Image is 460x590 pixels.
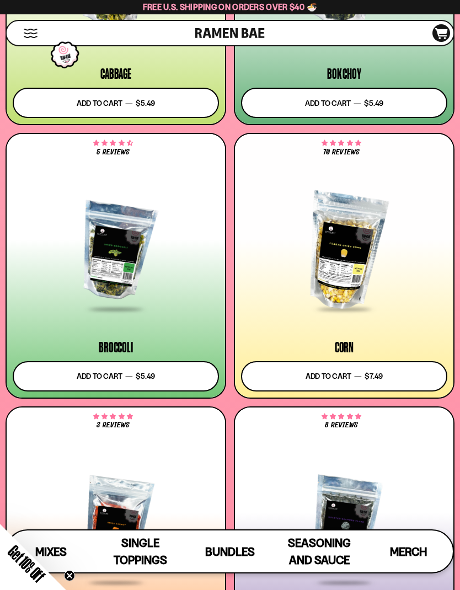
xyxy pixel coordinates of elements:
a: Seasoning and Sauce [275,530,364,572]
button: Add to cart — $5.49 [241,88,447,118]
button: Mobile Menu Trigger [23,29,38,38]
button: Close teaser [64,570,75,581]
a: 4.60 stars 5 reviews Broccoli Add to cart — $5.49 [6,133,226,398]
span: 5.00 stars [93,415,132,419]
div: Broccoli [99,341,133,354]
div: Cabbage [100,67,131,81]
span: Free U.S. Shipping on Orders over $40 🍜 [143,2,318,12]
span: 4.60 stars [93,141,132,146]
a: Merch [364,530,453,572]
span: 70 reviews [323,148,359,156]
span: Merch [390,545,427,559]
span: Single Toppings [114,536,167,567]
div: Corn [335,341,354,354]
div: Bok Choy [327,67,361,81]
span: 4.90 stars [322,141,361,146]
span: Bundles [205,545,255,559]
button: Add to cart — $5.49 [13,88,219,118]
span: 8 reviews [325,421,358,429]
button: Add to cart — $5.49 [13,361,219,391]
button: Add to cart — $7.49 [241,361,447,391]
a: Single Toppings [96,530,185,572]
span: 3 reviews [97,421,130,429]
span: Seasoning and Sauce [288,536,351,567]
a: Bundles [185,530,275,572]
a: 4.90 stars 70 reviews Corn Add to cart — $7.49 [234,133,454,398]
span: 5 reviews [97,148,130,156]
span: 5.00 stars [322,415,361,419]
span: Get 10% Off [5,542,48,585]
